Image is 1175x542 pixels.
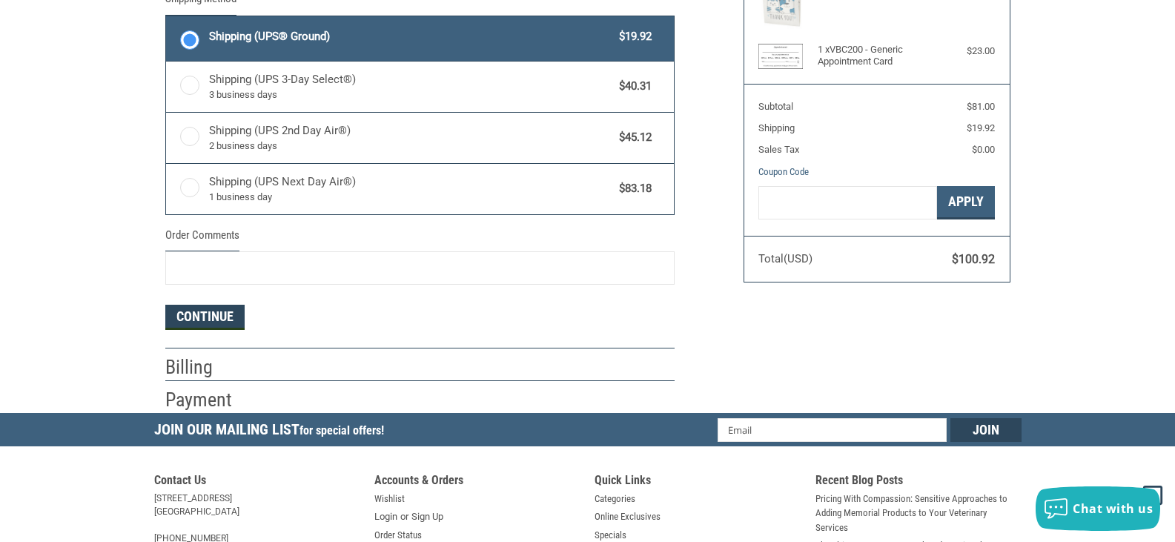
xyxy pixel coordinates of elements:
span: Shipping (UPS 2nd Day Air®) [209,122,612,153]
span: or [391,509,417,524]
span: Shipping (UPS Next Day Air®) [209,173,612,205]
span: Sales Tax [758,144,799,155]
h4: 1 x VBC200 - Generic Appointment Card [818,44,933,68]
span: for special offers! [299,423,384,437]
a: Coupon Code [758,166,809,177]
button: Apply [937,186,995,219]
div: $23.00 [936,44,995,59]
input: Gift Certificate or Coupon Code [758,186,937,219]
h5: Recent Blog Posts [815,473,1022,492]
span: $19.92 [967,122,995,133]
a: Login [374,509,397,524]
span: $83.18 [612,180,652,197]
input: Join [950,418,1022,442]
legend: Order Comments [165,227,239,251]
span: Total (USD) [758,252,812,265]
span: 2 business days [209,139,612,153]
span: Chat with us [1073,500,1153,517]
button: Continue [165,305,245,330]
span: $40.31 [612,78,652,95]
span: Subtotal [758,101,793,112]
a: Pricing With Compassion: Sensitive Approaches to Adding Memorial Products to Your Veterinary Serv... [815,492,1022,535]
a: Categories [595,492,635,506]
input: Email [718,418,947,442]
a: Online Exclusives [595,509,661,524]
a: Sign Up [411,509,443,524]
span: 3 business days [209,87,612,102]
h5: Join Our Mailing List [154,413,391,451]
span: Shipping (UPS® Ground) [209,28,612,45]
span: Shipping [758,122,795,133]
span: $45.12 [612,129,652,146]
span: $19.92 [612,28,652,45]
span: $100.92 [952,252,995,266]
h5: Quick Links [595,473,801,492]
span: $0.00 [972,144,995,155]
span: Shipping (UPS 3-Day Select®) [209,71,612,102]
h5: Accounts & Orders [374,473,580,492]
h2: Payment [165,388,252,412]
a: Wishlist [374,492,405,506]
span: $81.00 [967,101,995,112]
span: 1 business day [209,190,612,205]
button: Chat with us [1036,486,1160,531]
h2: Billing [165,355,252,380]
h5: Contact Us [154,473,360,492]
